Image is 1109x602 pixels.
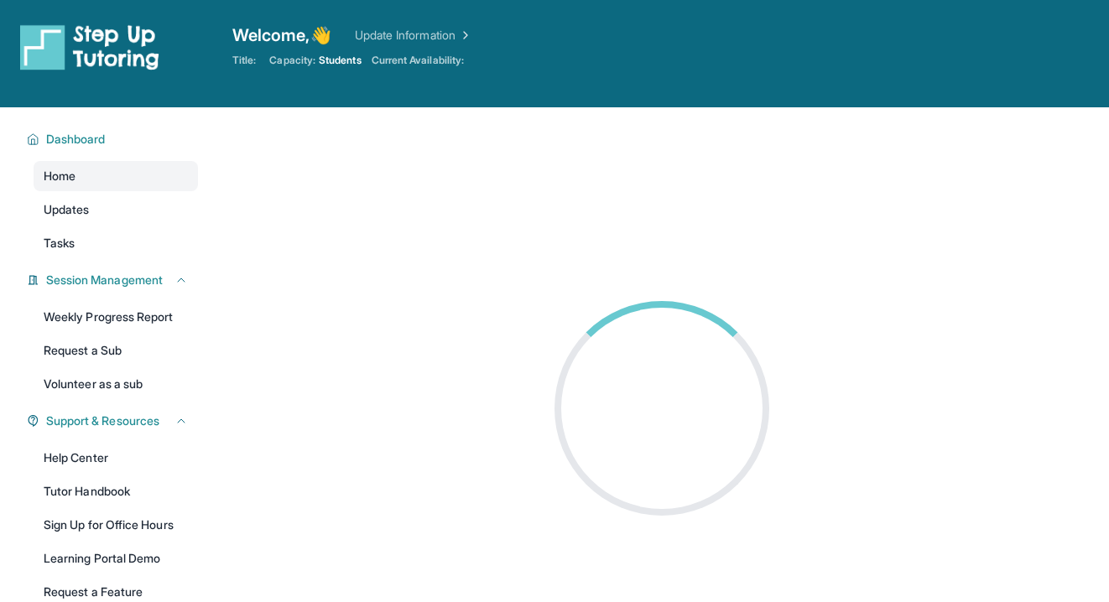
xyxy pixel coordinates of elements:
img: Chevron Right [456,27,472,44]
a: Help Center [34,443,198,473]
span: Students [319,54,362,67]
a: Weekly Progress Report [34,302,198,332]
a: Update Information [355,27,472,44]
a: Sign Up for Office Hours [34,510,198,540]
span: Title: [232,54,256,67]
button: Session Management [39,272,188,288]
a: Tasks [34,228,198,258]
a: Updates [34,195,198,225]
button: Dashboard [39,131,188,148]
a: Tutor Handbook [34,476,198,506]
span: Dashboard [46,131,106,148]
a: Request a Sub [34,335,198,366]
span: Current Availability: [372,54,464,67]
a: Learning Portal Demo [34,543,198,573]
span: Support & Resources [46,413,159,429]
span: Updates [44,201,90,218]
img: logo [20,23,159,70]
a: Home [34,161,198,191]
button: Support & Resources [39,413,188,429]
span: Welcome, 👋 [232,23,331,47]
span: Capacity: [269,54,315,67]
a: Volunteer as a sub [34,369,198,399]
span: Home [44,168,75,184]
span: Session Management [46,272,163,288]
span: Tasks [44,235,75,252]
